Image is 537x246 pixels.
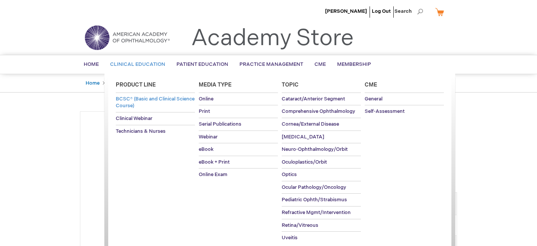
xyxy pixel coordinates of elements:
span: eBook [199,146,213,152]
span: Cataract/Anterior Segment [282,96,345,102]
span: Home [84,61,99,67]
span: Pediatric Ophth/Strabismus [282,197,347,203]
span: Retina/Vitreous [282,222,318,228]
a: Academy Store [191,25,354,52]
span: Self-Assessment [365,108,405,114]
span: Neuro-Ophthalmology/Orbit [282,146,348,152]
span: eBook + Print [199,159,230,165]
span: Product Line [116,82,156,88]
span: Comprehensive Ophthalmology [282,108,355,114]
span: Serial Publications [199,121,241,127]
span: General [365,96,382,102]
span: Online Exam [199,172,227,178]
a: [PERSON_NAME] [325,8,367,14]
span: Topic [282,82,299,88]
span: Search [394,4,423,19]
span: Clinical Education [110,61,165,67]
span: Refractive Mgmt/Intervention [282,210,351,216]
span: BCSC® (Basic and Clinical Science Course) [116,96,195,109]
a: Log Out [372,8,391,14]
span: Cme [365,82,377,88]
span: Webinar [199,134,218,140]
span: Clinical Webinar [116,115,152,121]
span: Print [199,108,210,114]
span: Technicians & Nurses [116,128,166,134]
span: Cornea/External Disease [282,121,339,127]
span: Patient Education [176,61,228,67]
span: Uveitis [282,235,298,241]
span: Optics [282,172,297,178]
span: CME [315,61,326,67]
span: Oculoplastics/Orbit [282,159,327,165]
span: Ocular Pathology/Oncology [282,184,346,190]
span: Membership [337,61,371,67]
span: Practice Management [239,61,303,67]
a: Home [86,80,100,86]
span: Media Type [199,82,232,88]
span: [MEDICAL_DATA] [282,134,324,140]
span: Online [199,96,213,102]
